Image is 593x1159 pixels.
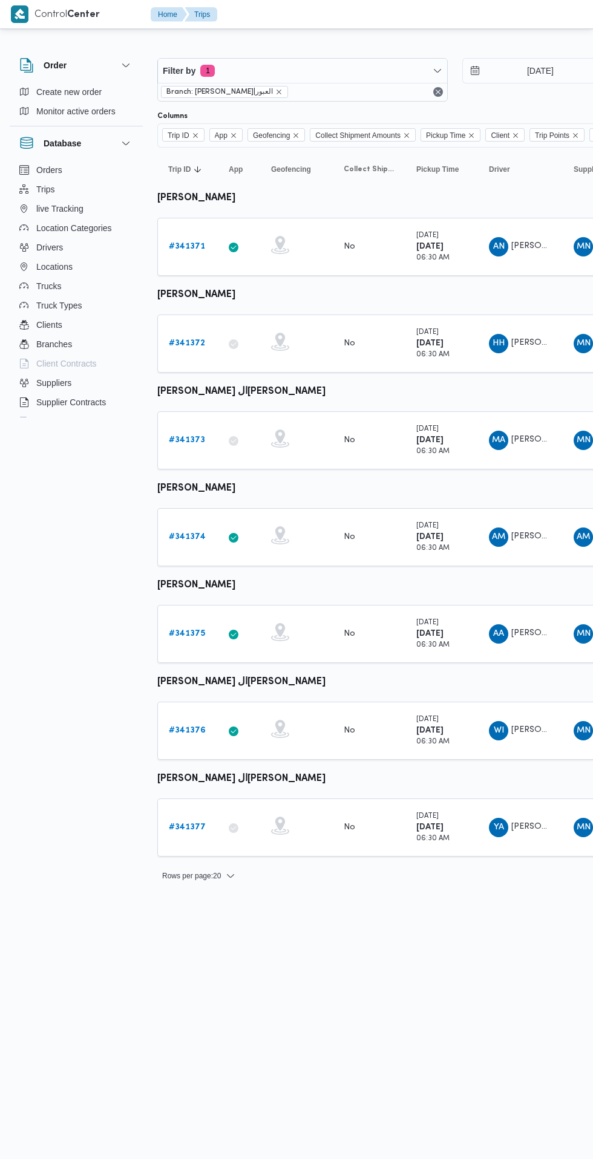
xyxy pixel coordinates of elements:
b: [PERSON_NAME] [157,484,235,493]
small: [DATE] [416,619,439,626]
span: MN [577,237,591,256]
span: Trip Points [529,128,585,142]
span: MN [577,624,591,644]
span: Trips [36,182,55,197]
span: live Tracking [36,201,84,216]
small: 06:30 AM [416,739,450,745]
div: Maina Najib Shfiq Qladah [574,624,593,644]
div: Yousf Alsaid Shhat Alsaid Shair [489,818,508,837]
button: Supplier Contracts [15,393,138,412]
span: MN [577,721,591,740]
span: MN [577,431,591,450]
span: Drivers [36,240,63,255]
small: [DATE] [416,523,439,529]
span: Pickup Time [421,128,480,142]
b: # 341375 [169,630,205,638]
button: Remove Trip Points from selection in this group [572,132,579,139]
span: Truck Types [36,298,82,313]
span: MA [492,431,505,450]
button: Trips [15,180,138,199]
span: Client [485,128,525,142]
a: #341377 [169,820,206,835]
div: No [344,532,355,543]
span: AM [577,527,590,547]
small: 06:30 AM [416,545,450,552]
button: Remove Geofencing from selection in this group [292,132,300,139]
div: Albadraoi Abadalsadq Rafaai [489,624,508,644]
span: Suppliers [36,376,71,390]
b: [DATE] [416,630,444,638]
small: 06:30 AM [416,448,450,455]
span: Pickup Time [426,129,465,142]
button: Pickup Time [411,160,472,179]
span: AA [493,624,504,644]
button: remove selected entity [275,88,283,96]
span: Clients [36,318,62,332]
button: Clients [15,315,138,335]
button: Client Contracts [15,354,138,373]
span: WI [494,721,504,740]
span: Client Contracts [36,356,97,371]
span: Trip ID [168,129,189,142]
button: Order [19,58,133,73]
div: Maina Najib Shfiq Qladah [574,431,593,450]
b: # 341371 [169,243,205,250]
span: AM [492,527,505,547]
a: #341371 [169,240,205,254]
b: # 341372 [169,339,205,347]
span: Orders [36,163,62,177]
div: No [344,338,355,349]
button: Devices [15,412,138,431]
button: Orders [15,160,138,180]
span: Collect Shipment Amounts [310,128,416,142]
span: Devices [36,414,67,429]
button: Geofencing [266,160,327,179]
span: Trucks [36,279,61,293]
button: Database [19,136,133,151]
b: [DATE] [416,339,444,347]
div: Wael Isamaail Alsaid Muhammad [489,721,508,740]
button: Rows per page:20 [157,869,240,883]
b: [PERSON_NAME] [157,581,235,590]
span: Collect Shipment Amounts [315,129,401,142]
span: Trip ID; Sorted in descending order [168,165,191,174]
button: Monitor active orders [15,102,138,121]
a: #341374 [169,530,206,544]
button: Remove Client from selection in this group [512,132,519,139]
small: [DATE] [416,813,439,820]
button: Home [151,7,187,22]
iframe: chat widget [12,1111,51,1147]
small: 06:30 AM [416,255,450,261]
button: Trips [185,7,217,22]
span: Trip ID [162,128,205,142]
span: [PERSON_NAME] [511,629,580,637]
span: Geofencing [271,165,311,174]
button: Trucks [15,276,138,296]
div: No [344,725,355,736]
button: Suppliers [15,373,138,393]
button: Driver [484,160,557,179]
b: # 341377 [169,823,206,831]
small: 06:30 AM [416,642,450,648]
a: #341376 [169,723,206,738]
span: App [209,128,243,142]
small: [DATE] [416,716,439,723]
b: [PERSON_NAME] ال[PERSON_NAME] [157,774,326,783]
b: [DATE] [416,436,444,444]
a: #341375 [169,627,205,641]
button: Remove App from selection in this group [230,132,237,139]
b: [DATE] [416,533,444,541]
span: App [229,165,243,174]
span: Client [491,129,509,142]
b: [DATE] [416,243,444,250]
button: Remove Pickup Time from selection in this group [468,132,475,139]
div: Database [10,160,143,422]
span: [PERSON_NAME] [511,242,580,250]
b: # 341374 [169,533,206,541]
b: [DATE] [416,726,444,734]
img: X8yXhbKr1z7QwAAAABJRU5ErkJggg== [11,5,28,23]
span: Pickup Time [416,165,459,174]
span: Location Categories [36,221,112,235]
button: Drivers [15,238,138,257]
span: Branches [36,337,72,351]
